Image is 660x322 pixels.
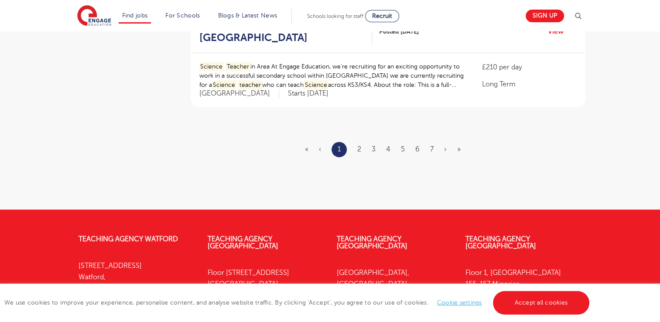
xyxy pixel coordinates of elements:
[457,145,461,153] a: Last
[304,80,328,89] mark: Science
[122,12,148,19] a: Find jobs
[372,13,392,19] span: Recruit
[526,10,564,22] a: Sign up
[79,235,178,243] a: Teaching Agency Watford
[4,299,592,306] span: We use cookies to improve your experience, personalise content, and analyse website traffic. By c...
[226,62,250,71] mark: Teacher
[430,145,434,153] a: 7
[444,145,447,153] a: Next
[386,145,390,153] a: 4
[199,62,465,89] p: in Area At Engage Education, we’re recruiting for an exciting opportunity to work in a successful...
[218,12,277,19] a: Blogs & Latest News
[307,13,363,19] span: Schools looking for staff
[208,235,278,250] a: Teaching Agency [GEOGRAPHIC_DATA]
[482,62,576,72] p: £210 per day
[437,299,482,306] a: Cookie settings
[238,80,262,89] mark: teacher
[165,12,200,19] a: For Schools
[401,145,405,153] a: 5
[482,79,576,89] p: Long Term
[212,80,237,89] mark: Science
[319,145,321,153] span: ‹
[365,10,399,22] a: Recruit
[337,235,407,250] a: Teaching Agency [GEOGRAPHIC_DATA]
[415,145,420,153] a: 6
[357,145,361,153] a: 2
[77,5,111,27] img: Engage Education
[288,89,328,98] p: Starts [DATE]
[199,62,224,71] mark: Science
[338,144,341,155] a: 1
[372,145,376,153] a: 3
[493,291,590,315] a: Accept all cookies
[79,260,195,317] p: [STREET_ADDRESS] Watford, WD17 1SZ 01923 281040
[465,235,536,250] a: Teaching Agency [GEOGRAPHIC_DATA]
[305,145,308,153] span: «
[199,89,279,98] span: [GEOGRAPHIC_DATA]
